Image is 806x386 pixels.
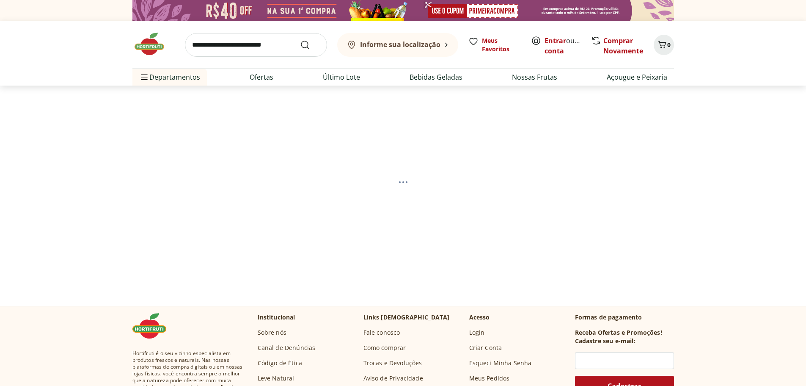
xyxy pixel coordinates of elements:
a: Comprar Novamente [603,36,643,56]
a: Último Lote [323,72,360,82]
a: Fale conosco [363,328,400,337]
img: Hortifruti [132,313,175,339]
img: Hortifruti [132,31,175,57]
a: Criar conta [545,36,591,56]
a: Sobre nós [258,328,286,337]
a: Código de Ética [258,359,302,367]
a: Ofertas [250,72,273,82]
a: Trocas e Devoluções [363,359,422,367]
a: Açougue e Peixaria [607,72,667,82]
p: Formas de pagamento [575,313,674,322]
span: Departamentos [139,67,200,87]
a: Bebidas Geladas [410,72,462,82]
button: Menu [139,67,149,87]
span: 0 [667,41,671,49]
a: Entrar [545,36,566,45]
a: Login [469,328,485,337]
p: Acesso [469,313,490,322]
a: Meus Pedidos [469,374,510,383]
input: search [185,33,327,57]
a: Como comprar [363,344,406,352]
b: Informe sua localização [360,40,440,49]
button: Carrinho [654,35,674,55]
button: Submit Search [300,40,320,50]
a: Nossas Frutas [512,72,557,82]
a: Esqueci Minha Senha [469,359,532,367]
span: Meus Favoritos [482,36,521,53]
span: ou [545,36,582,56]
p: Links [DEMOGRAPHIC_DATA] [363,313,450,322]
h3: Receba Ofertas e Promoções! [575,328,662,337]
button: Informe sua localização [337,33,458,57]
a: Aviso de Privacidade [363,374,423,383]
a: Leve Natural [258,374,294,383]
p: Institucional [258,313,295,322]
h3: Cadastre seu e-mail: [575,337,635,345]
a: Meus Favoritos [468,36,521,53]
a: Criar Conta [469,344,502,352]
a: Canal de Denúncias [258,344,316,352]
